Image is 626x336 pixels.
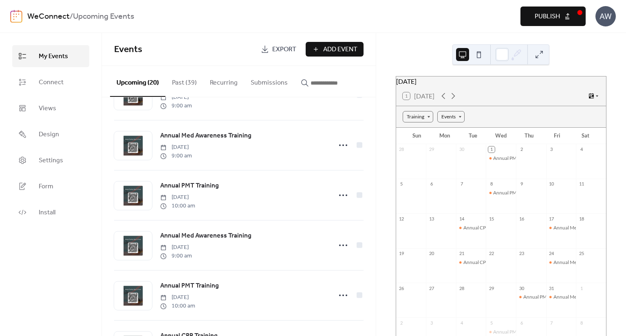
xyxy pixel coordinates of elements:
[546,259,576,266] div: Annual Med Awareness Training
[12,71,89,93] a: Connect
[203,66,244,96] button: Recurring
[578,181,584,187] div: 11
[73,9,134,24] b: Upcoming Events
[12,201,89,223] a: Install
[428,181,434,187] div: 6
[487,128,515,144] div: Wed
[493,329,538,336] div: Annual PMT Training
[39,182,53,192] span: Form
[10,10,22,23] img: logo
[160,143,192,152] span: [DATE]
[486,329,516,336] div: Annual PMT Training
[458,320,465,326] div: 4
[39,208,55,218] span: Install
[549,285,555,291] div: 31
[114,41,142,59] span: Events
[431,128,459,144] div: Mon
[486,190,516,196] div: Annual PMT Training
[428,285,434,291] div: 27
[518,251,525,257] div: 23
[399,146,405,153] div: 28
[39,52,68,61] span: My Events
[549,320,555,326] div: 7
[578,216,584,222] div: 18
[396,76,606,86] div: [DATE]
[160,302,195,310] span: 10:00 am
[518,216,525,222] div: 16
[456,225,486,231] div: Annual CPR Training
[488,216,494,222] div: 15
[160,181,219,191] span: Annual PMT Training
[549,181,555,187] div: 10
[165,66,203,96] button: Past (39)
[546,225,576,231] div: Annual Med Awareness Training
[595,6,616,26] div: AW
[578,251,584,257] div: 25
[549,216,555,222] div: 17
[553,294,622,301] div: Annual Med Awareness Training
[160,293,195,302] span: [DATE]
[12,175,89,197] a: Form
[571,128,600,144] div: Sat
[456,259,486,266] div: Annual CPR Training
[306,42,364,57] button: Add Event
[428,251,434,257] div: 20
[458,146,465,153] div: 30
[244,66,294,96] button: Submissions
[549,146,555,153] div: 3
[518,146,525,153] div: 2
[399,251,405,257] div: 19
[399,216,405,222] div: 12
[399,320,405,326] div: 2
[488,181,494,187] div: 8
[546,294,576,301] div: Annual Med Awareness Training
[160,281,219,291] a: Annual PMT Training
[458,216,465,222] div: 14
[272,45,296,55] span: Export
[553,259,622,266] div: Annual Med Awareness Training
[458,181,465,187] div: 7
[549,251,555,257] div: 24
[488,285,494,291] div: 29
[39,130,59,140] span: Design
[12,97,89,119] a: Views
[488,320,494,326] div: 5
[160,193,195,202] span: [DATE]
[486,155,516,162] div: Annual PMT Training
[515,128,543,144] div: Thu
[160,152,192,160] span: 9:00 am
[403,128,431,144] div: Sun
[428,216,434,222] div: 13
[518,285,525,291] div: 30
[488,146,494,153] div: 1
[160,93,192,102] span: [DATE]
[12,123,89,145] a: Design
[160,102,192,110] span: 9:00 am
[459,128,487,144] div: Tue
[578,320,584,326] div: 8
[110,66,165,97] button: Upcoming (20)
[160,131,251,141] a: Annual Med Awareness Training
[255,42,302,57] a: Export
[70,9,73,24] b: /
[493,190,538,196] div: Annual PMT Training
[160,202,195,210] span: 10:00 am
[428,320,434,326] div: 3
[399,285,405,291] div: 26
[463,225,507,231] div: Annual CPR Training
[428,146,434,153] div: 29
[160,231,251,241] a: Annual Med Awareness Training
[488,251,494,257] div: 22
[399,181,405,187] div: 5
[518,181,525,187] div: 9
[523,294,568,301] div: Annual PMT Training
[520,7,586,26] button: Publish
[516,294,546,301] div: Annual PMT Training
[12,149,89,171] a: Settings
[535,12,560,22] span: Publish
[27,9,70,24] a: WeConnect
[160,281,219,291] span: Annual PMT Training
